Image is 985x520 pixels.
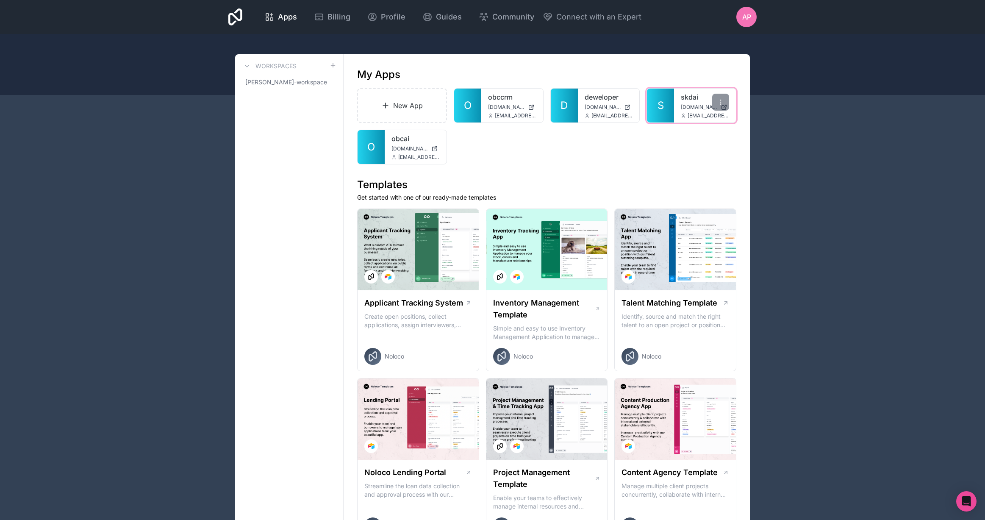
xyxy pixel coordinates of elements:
span: Apps [278,11,297,23]
a: obccrm [488,92,536,102]
a: Community [472,8,541,26]
span: [DOMAIN_NAME] [391,145,428,152]
a: New App [357,88,447,123]
a: [DOMAIN_NAME] [488,104,536,111]
a: Profile [361,8,412,26]
h1: Templates [357,178,736,192]
img: Airtable Logo [513,443,520,450]
span: S [658,99,664,112]
span: Noloco [385,352,404,361]
span: [DOMAIN_NAME] [488,104,524,111]
a: S [647,89,674,122]
a: [PERSON_NAME]-workspace [242,75,336,90]
span: D [560,99,568,112]
img: Airtable Logo [368,443,375,450]
span: AP [742,12,751,22]
span: O [464,99,472,112]
a: [DOMAIN_NAME] [391,145,440,152]
img: Airtable Logo [513,273,520,280]
p: Identify, source and match the right talent to an open project or position with our Talent Matchi... [622,312,729,329]
p: Create open positions, collect applications, assign interviewers, centralise candidate feedback a... [364,312,472,329]
a: skdai [681,92,729,102]
p: Manage multiple client projects concurrently, collaborate with internal and external stakeholders... [622,482,729,499]
span: [DOMAIN_NAME] [681,104,717,111]
p: Simple and easy to use Inventory Management Application to manage your stock, orders and Manufact... [493,324,601,341]
a: obcai [391,133,440,144]
button: Connect with an Expert [543,11,641,23]
span: [EMAIL_ADDRESS][DOMAIN_NAME] [591,112,633,119]
a: [DOMAIN_NAME] [681,104,729,111]
p: Get started with one of our ready-made templates [357,193,736,202]
a: O [454,89,481,122]
a: Apps [258,8,304,26]
a: O [358,130,385,164]
span: [EMAIL_ADDRESS][DOMAIN_NAME] [495,112,536,119]
img: Airtable Logo [625,273,632,280]
span: Guides [436,11,462,23]
h1: Talent Matching Template [622,297,717,309]
img: Airtable Logo [385,273,391,280]
a: D [551,89,578,122]
span: Noloco [642,352,661,361]
a: Guides [416,8,469,26]
h3: Workspaces [255,62,297,70]
span: [EMAIL_ADDRESS][DOMAIN_NAME] [688,112,729,119]
span: Connect with an Expert [556,11,641,23]
a: Workspaces [242,61,297,71]
span: [EMAIL_ADDRESS][DOMAIN_NAME] [398,154,440,161]
a: deweloper [585,92,633,102]
p: Enable your teams to effectively manage internal resources and execute client projects on time. [493,494,601,511]
h1: Project Management Template [493,467,594,490]
p: Streamline the loan data collection and approval process with our Lending Portal template. [364,482,472,499]
h1: Noloco Lending Portal [364,467,446,478]
div: Open Intercom Messenger [956,491,977,512]
span: Billing [327,11,350,23]
span: Community [492,11,534,23]
span: [PERSON_NAME]-workspace [245,78,327,86]
h1: Content Agency Template [622,467,718,478]
a: Billing [307,8,357,26]
a: [DOMAIN_NAME] [585,104,633,111]
h1: Applicant Tracking System [364,297,463,309]
span: O [367,140,375,154]
h1: Inventory Management Template [493,297,595,321]
span: Profile [381,11,405,23]
img: Airtable Logo [625,443,632,450]
span: [DOMAIN_NAME] [585,104,621,111]
h1: My Apps [357,68,400,81]
span: Noloco [513,352,533,361]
